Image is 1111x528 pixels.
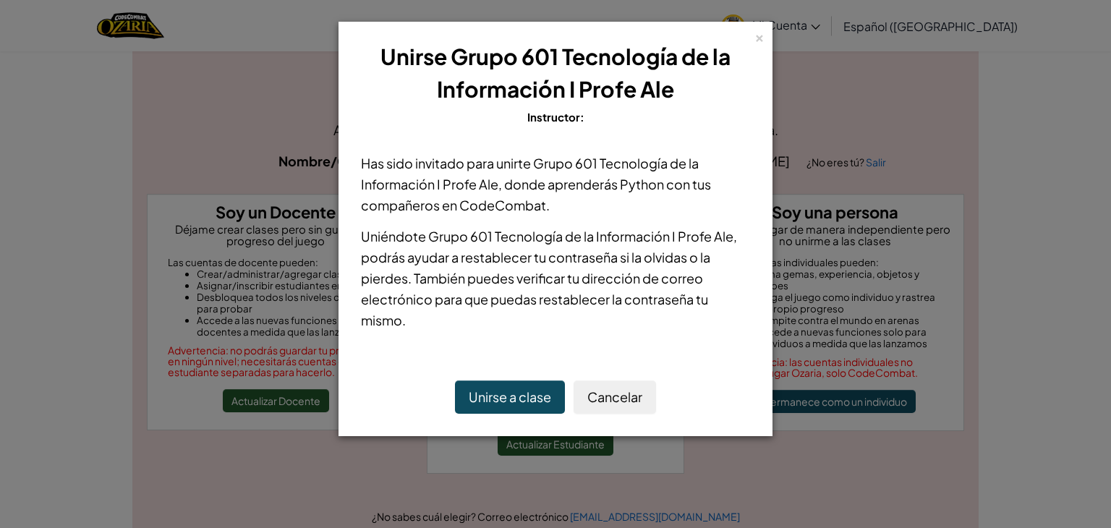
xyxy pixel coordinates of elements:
span: Instructor: [527,110,584,124]
span: Grupo 601 Tecnología de la Información I Profe Ale [428,228,733,244]
div: × [754,28,765,43]
span: , [733,228,737,244]
span: podrás ayudar a restablecer tu contraseña si la olvidas o la pierdes. También puedes verificar tu... [361,249,710,328]
span: Python [620,176,664,192]
span: Has sido invitado para unirte [361,155,533,171]
span: , donde aprenderás [498,176,620,192]
button: Unirse a clase [455,380,565,414]
span: Grupo 601 Tecnología de la Información I Profe Ale [437,43,731,103]
span: Unirse [380,43,447,70]
button: Cancelar [574,380,656,414]
span: Uniéndote [361,228,428,244]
